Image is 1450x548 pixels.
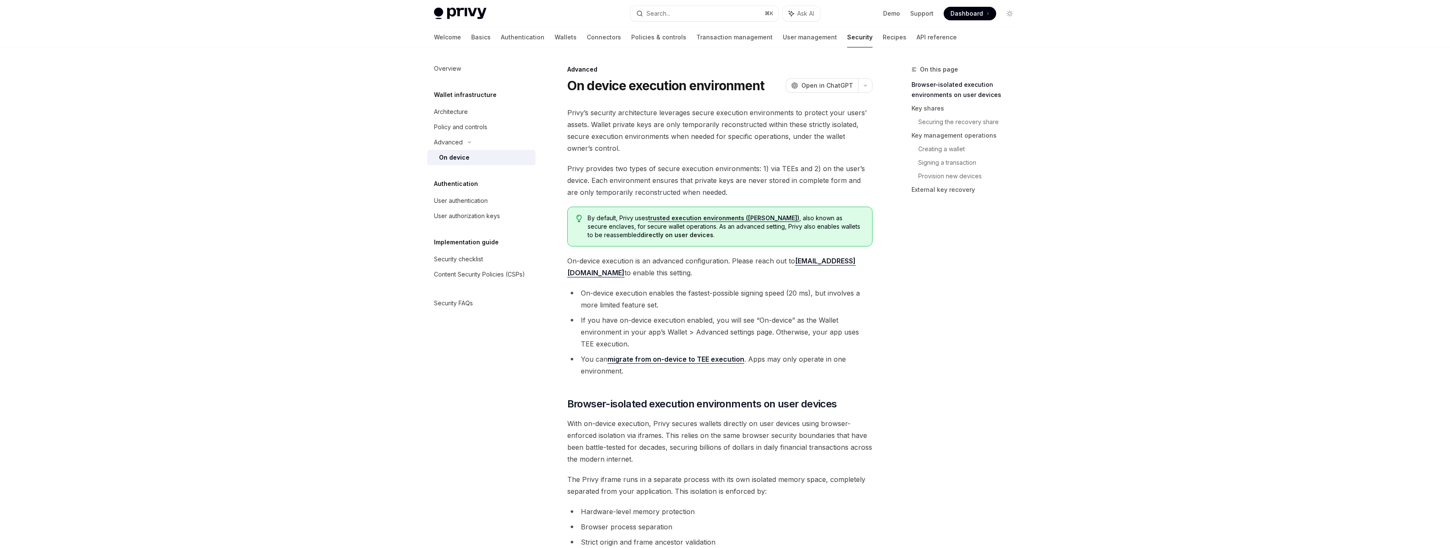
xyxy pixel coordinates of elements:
a: User management [783,27,837,47]
a: Policies & controls [631,27,686,47]
a: Security checklist [427,252,536,267]
h5: Wallet infrastructure [434,90,497,100]
button: Ask AI [783,6,820,21]
a: Architecture [427,104,536,119]
div: Content Security Policies (CSPs) [434,269,525,280]
a: Connectors [587,27,621,47]
h5: Implementation guide [434,237,499,247]
a: Authentication [501,27,544,47]
span: On this page [920,64,958,75]
a: Overview [427,61,536,76]
a: Key shares [911,102,1023,115]
a: Key management operations [911,129,1023,142]
span: On-device execution is an advanced configuration. Please reach out to to enable this setting. [567,255,873,279]
span: Ask AI [797,9,814,18]
a: User authorization keys [427,208,536,224]
a: Dashboard [944,7,996,20]
a: Welcome [434,27,461,47]
a: Demo [883,9,900,18]
li: Strict origin and frame ancestor validation [567,536,873,548]
li: On-device execution enables the fastest-possible signing speed (20 ms), but involves a more limit... [567,287,873,311]
span: Privy’s security architecture leverages secure execution environments to protect your users’ asse... [567,107,873,154]
span: The Privy iframe runs in a separate process with its own isolated memory space, completely separa... [567,473,873,497]
a: Security FAQs [427,296,536,311]
div: Advanced [567,65,873,74]
div: Security checklist [434,254,483,264]
span: ⌘ K [765,10,773,17]
div: Security FAQs [434,298,473,308]
a: Basics [471,27,491,47]
div: User authorization keys [434,211,500,221]
div: On device [439,152,470,163]
a: Transaction management [696,27,773,47]
a: Browser-isolated execution environments on user devices [911,78,1023,102]
span: Browser-isolated execution environments on user devices [567,397,837,411]
a: Policy and controls [427,119,536,135]
li: Hardware-level memory protection [567,506,873,518]
a: API reference [917,27,957,47]
div: User authentication [434,196,488,206]
span: Privy provides two types of secure execution environments: 1) via TEEs and 2) on the user’s devic... [567,163,873,198]
a: Provision new devices [918,169,1023,183]
div: Search... [646,8,670,19]
a: Wallets [555,27,577,47]
li: Browser process separation [567,521,873,533]
span: By default, Privy uses , also known as secure enclaves, for secure wallet operations. As an advan... [588,214,863,239]
a: Content Security Policies (CSPs) [427,267,536,282]
strong: directly on user devices [641,231,713,238]
a: migrate from on-device to TEE execution [608,355,744,364]
a: User authentication [427,193,536,208]
span: Open in ChatGPT [801,81,853,90]
a: Security [847,27,873,47]
div: Architecture [434,107,468,117]
img: light logo [434,8,486,19]
svg: Tip [576,215,582,222]
a: Support [910,9,934,18]
li: You can . Apps may only operate in one environment. [567,353,873,377]
h1: On device execution environment [567,78,765,93]
a: trusted execution environments ([PERSON_NAME]) [648,214,799,222]
h5: Authentication [434,179,478,189]
span: With on-device execution, Privy secures wallets directly on user devices using browser-enforced i... [567,418,873,465]
button: Toggle dark mode [1003,7,1016,20]
a: Recipes [883,27,906,47]
div: Advanced [434,137,463,147]
button: Open in ChatGPT [786,78,858,93]
div: Policy and controls [434,122,487,132]
a: External key recovery [911,183,1023,197]
li: If you have on-device execution enabled, you will see “On-device” as the Wallet environment in yo... [567,314,873,350]
span: Dashboard [950,9,983,18]
div: Overview [434,64,461,74]
a: Creating a wallet [918,142,1023,156]
a: Signing a transaction [918,156,1023,169]
a: Securing the recovery share [918,115,1023,129]
button: Search...⌘K [630,6,779,21]
a: On device [427,150,536,165]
